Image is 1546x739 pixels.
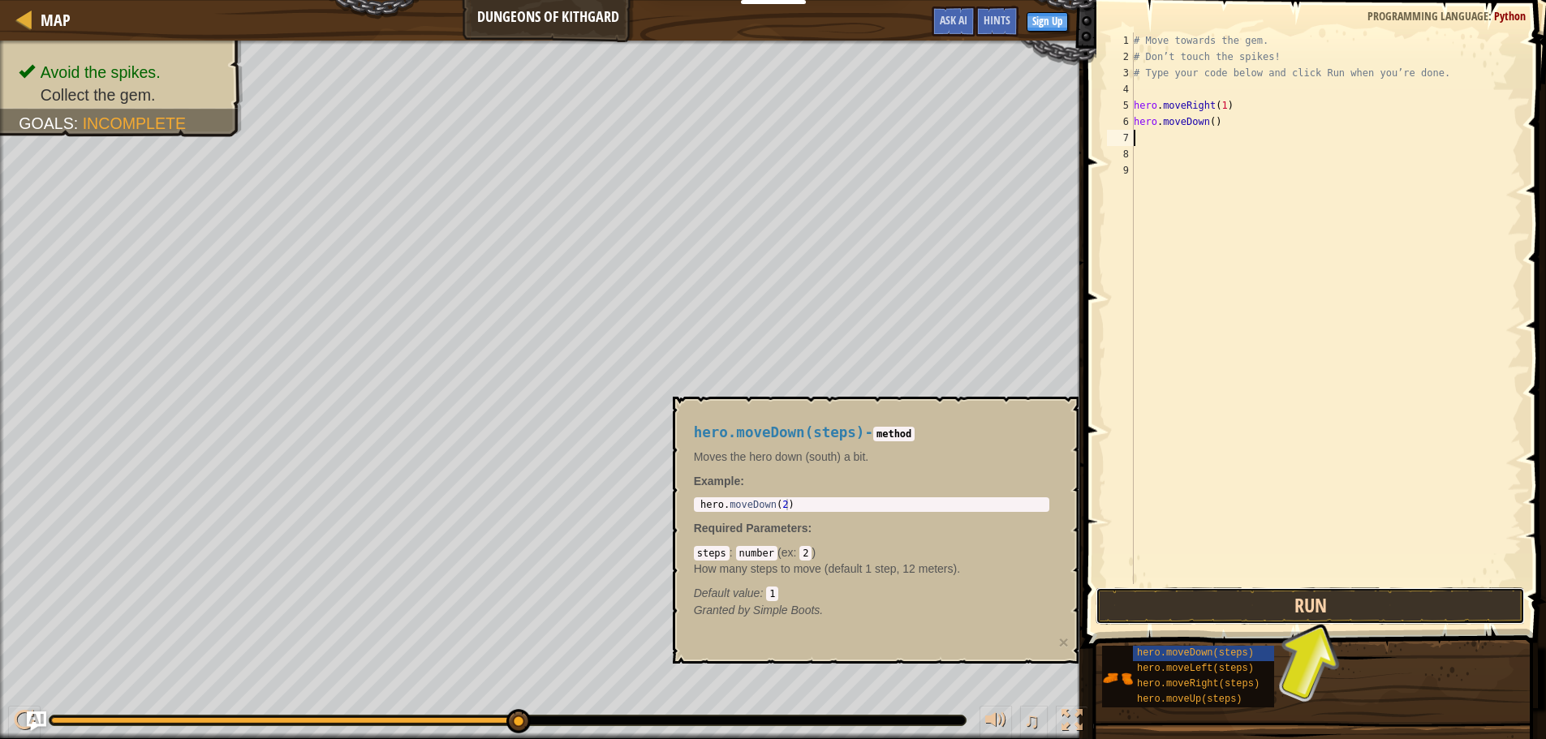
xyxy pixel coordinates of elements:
div: 5 [1107,97,1134,114]
span: hero.moveLeft(steps) [1137,663,1254,674]
span: hero.moveUp(steps) [1137,694,1242,705]
button: Adjust volume [980,706,1012,739]
span: : [74,114,83,132]
div: 2 [1107,49,1134,65]
span: hero.moveDown(steps) [1137,647,1254,659]
em: Simple Boots. [694,604,824,617]
span: Granted by [694,604,753,617]
span: : [808,522,812,535]
p: How many steps to move (default 1 step, 12 meters). [694,561,1049,577]
code: number [736,546,777,561]
div: 3 [1107,65,1134,81]
li: Avoid the spikes. [19,61,226,84]
span: ♫ [1023,708,1040,733]
button: Ask AI [27,711,46,731]
button: Toggle fullscreen [1056,706,1088,739]
button: Ctrl + P: Pause [8,706,41,739]
span: Python [1494,8,1526,24]
div: 9 [1107,162,1134,178]
span: Hints [984,12,1010,28]
span: Programming language [1367,8,1488,24]
div: 6 [1107,114,1134,130]
div: 1 [1107,32,1134,49]
img: portrait.png [1102,663,1133,694]
span: Map [41,9,71,31]
button: Ask AI [932,6,975,37]
div: 7 [1107,130,1134,146]
code: steps [694,546,730,561]
div: 4 [1107,81,1134,97]
h4: - [694,425,1049,440]
strong: : [694,475,744,488]
span: : [730,546,736,559]
span: Collect the gem. [41,86,156,104]
span: : [793,546,799,559]
span: : [1488,8,1494,24]
span: hero.moveRight(steps) [1137,678,1260,690]
button: Run [1096,587,1525,625]
span: : [760,586,766,599]
button: ♫ [1020,706,1048,739]
code: method [873,427,915,441]
span: Example [694,475,741,488]
span: Avoid the spikes. [41,63,161,81]
p: Moves the hero down (south) a bit. [694,449,1049,465]
span: Incomplete [83,114,186,132]
li: Collect the gem. [19,84,226,106]
code: 1 [766,586,778,601]
span: Default value [694,586,760,599]
span: Goals [19,114,74,132]
button: Sign Up [1027,12,1068,32]
code: 2 [799,546,812,561]
span: hero.moveDown(steps) [694,424,865,440]
span: Ask AI [940,12,967,28]
a: Map [32,9,71,31]
span: Required Parameters [694,522,808,535]
span: ex [782,546,794,559]
div: ( ) [694,544,1049,601]
button: × [1058,634,1068,651]
div: 8 [1107,146,1134,162]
